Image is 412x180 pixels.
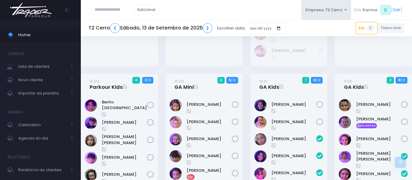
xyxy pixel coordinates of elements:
[18,76,67,84] span: Novo cliente
[254,99,267,111] img: Ana Beatriz Xavier Roque
[271,136,317,142] a: [PERSON_NAME]
[254,133,267,145] img: Alice Borges Ribeiro
[147,78,151,82] small: / 12
[356,102,401,108] a: [PERSON_NAME]
[356,171,401,177] a: [PERSON_NAME]
[102,154,147,161] a: [PERSON_NAME]
[254,45,267,57] img: Pedro Peloso
[339,133,351,146] img: Sofia Cavalcanti
[8,151,30,163] h4: Relatórios
[393,7,400,13] a: Sair
[271,170,317,176] a: [PERSON_NAME]
[134,5,159,15] a: Adicionar
[271,119,317,125] a: [PERSON_NAME]
[229,78,231,82] strong: 5
[90,78,99,84] small: 10:00
[8,48,24,60] h4: Clientes
[316,78,320,82] small: / 13
[102,119,147,126] a: [PERSON_NAME]
[380,5,391,15] span: S
[110,23,120,33] a: ❮
[398,78,400,82] strong: 8
[132,77,140,84] span: 4
[18,63,67,71] span: Lista de clientes
[187,136,232,142] a: [PERSON_NAME]
[254,168,267,180] img: Helena rachkorsky
[90,78,123,90] a: 10:00Parkour Kids
[367,25,374,32] span: 3
[18,121,67,129] span: Calendário
[271,153,317,159] a: [PERSON_NAME]
[18,31,73,39] span: Home
[18,134,67,142] span: Agenda do dia
[259,78,279,90] a: 10:01GA Kids
[85,152,97,164] img: João Rosendo Guerra
[378,23,405,33] a: Treino livre
[170,99,182,111] img: Cora Mathias Melo
[85,134,97,147] img: João Pedro Dragonetti
[85,99,97,112] img: Bento Brasil Torres
[102,171,147,178] a: [PERSON_NAME]
[187,102,232,108] a: [PERSON_NAME]
[187,119,232,125] a: [PERSON_NAME]
[231,78,235,82] small: / 13
[353,7,362,13] span: Olá,
[344,78,364,90] a: 11:00GA Kids
[356,22,378,34] a: Exp3
[339,116,351,128] img: Cecilia Machado
[344,78,352,84] small: 11:00
[170,133,182,145] img: Maria Alice Sobral
[170,116,182,128] img: Helena Marins Padua
[18,166,67,174] span: Relatórios de clientes
[254,150,267,162] img: Brenda Yume Marins Pessoa
[356,123,377,129] span: Aula avulsa
[18,89,67,97] span: Importar da planilha
[187,153,232,159] a: [PERSON_NAME]
[302,77,310,84] span: 7
[339,151,351,163] img: Alice Arruda Rochwerger
[217,77,225,84] span: 3
[339,99,351,111] img: Alice de Oliveira Santos
[170,150,182,162] img: Maria Ribeiro Martins
[102,99,147,111] a: Bento [GEOGRAPHIC_DATA]
[254,116,267,128] img: Athena Torres Longhi
[356,151,401,162] a: [PERSON_NAME] [PERSON_NAME]
[85,117,97,129] img: Henrique Hasegawa Bittar
[203,23,213,33] a: ❯
[271,48,319,54] a: [PERSON_NAME]
[259,78,267,84] small: 10:01
[88,23,212,33] h5: T2 Cerro Sábado, 13 de Setembro de 2025
[400,78,405,82] small: / 13
[174,78,184,84] small: 10:00
[387,77,394,84] span: 2
[8,106,23,118] h4: Agenda
[170,168,182,180] img: Melissa Onishi Doumit
[351,3,404,17] div: [ ]
[271,102,317,108] a: [PERSON_NAME]
[187,168,232,174] a: [PERSON_NAME]
[356,116,401,122] a: [PERSON_NAME]
[363,7,377,13] span: Karina
[145,78,147,82] strong: 2
[174,78,194,90] a: 10:00GA Mini
[102,134,147,146] a: [PERSON_NAME] [PERSON_NAME]
[356,136,401,142] a: [PERSON_NAME]
[88,21,285,35] div: Escolher data:
[313,78,316,82] strong: 4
